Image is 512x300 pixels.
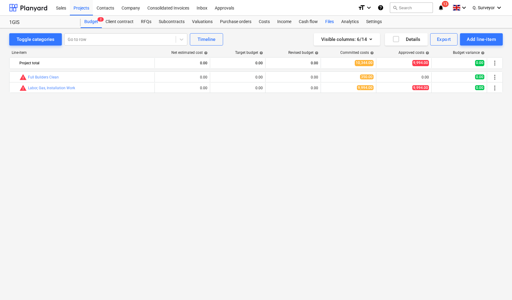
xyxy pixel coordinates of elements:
[213,86,263,90] div: 0.00
[81,16,102,28] a: Budget2
[258,51,263,55] span: help
[274,16,295,28] a: Income
[491,84,498,92] span: More actions
[157,75,207,79] div: 0.00
[495,4,503,11] i: keyboard_arrow_down
[467,35,496,43] div: Add line-item
[460,33,503,46] button: Add line-item
[378,4,384,11] i: Knowledge base
[475,74,484,79] span: 0.00
[390,2,433,13] button: Search
[480,51,485,55] span: help
[491,74,498,81] span: More actions
[475,85,484,90] span: 0.00
[98,17,104,22] span: 2
[338,16,362,28] a: Analytics
[235,50,263,55] div: Target budget
[255,16,274,28] a: Costs
[365,4,373,11] i: keyboard_arrow_down
[379,75,429,79] div: 0.00
[171,50,208,55] div: Net estimated cost
[268,86,318,90] div: 0.00
[357,85,374,90] span: 9,994.00
[314,33,380,46] button: Visible columns:6/14
[268,58,318,68] div: 0.00
[19,58,152,68] div: Project total
[203,51,208,55] span: help
[491,59,498,67] span: More actions
[340,50,374,55] div: Committed costs
[188,16,216,28] a: Valuations
[358,4,365,11] i: format_size
[362,16,386,28] a: Settings
[81,16,102,28] div: Budget
[19,74,27,81] span: Committed costs exceed revised budget
[9,19,73,26] div: 1GIS
[216,16,255,28] a: Purchase orders
[17,35,54,43] div: Toggle categories
[392,35,420,43] div: Details
[369,51,374,55] span: help
[430,33,458,46] button: Export
[288,50,318,55] div: Revised budget
[213,75,263,79] div: 0.00
[412,60,429,66] span: 9,994.00
[393,5,398,10] span: search
[442,1,449,7] span: 13
[314,51,318,55] span: help
[322,16,338,28] a: Files
[412,85,429,90] span: 9,994.00
[190,33,223,46] button: Timeline
[321,35,373,43] div: Visible columns : 6/14
[213,58,263,68] div: 0.00
[385,33,428,46] button: Details
[453,50,485,55] div: Budget variance
[475,60,484,66] span: 0.00
[460,4,468,11] i: keyboard_arrow_down
[295,16,322,28] a: Cash flow
[155,16,188,28] a: Subcontracts
[157,58,207,68] div: 0.00
[9,50,155,55] div: Line-item
[9,33,62,46] button: Toggle categories
[360,74,374,79] span: 350.00
[268,75,318,79] div: 0.00
[473,5,495,10] span: Q. Surveyor
[157,86,207,90] div: 0.00
[137,16,155,28] a: RFQs
[438,4,444,11] i: notifications
[355,60,374,66] span: 10,344.00
[198,35,215,43] div: Timeline
[28,75,59,79] a: Full Builders Clean
[424,51,429,55] span: help
[28,86,75,90] a: Labor, Gas, Installation Work
[437,35,451,43] div: Export
[398,50,429,55] div: Approved costs
[19,84,27,92] span: Committed costs exceed revised budget
[102,16,137,28] a: Client contract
